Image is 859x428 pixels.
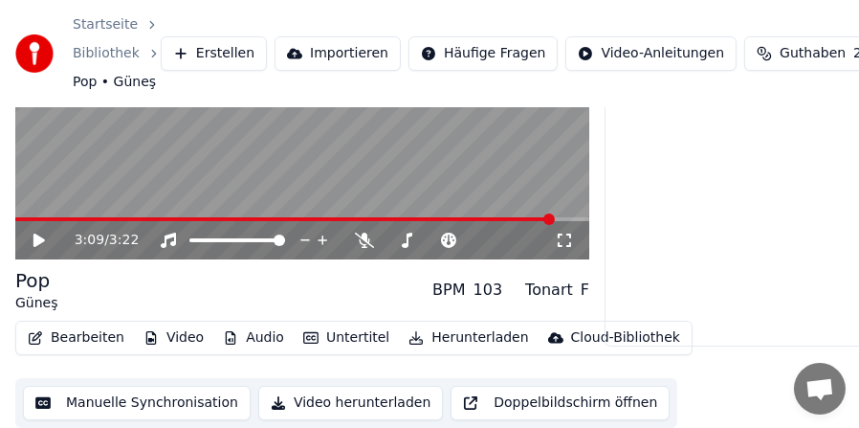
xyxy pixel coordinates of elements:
[215,325,292,351] button: Audio
[136,325,211,351] button: Video
[451,386,670,420] button: Doppelbildschirm öffnen
[408,36,559,71] button: Häufige Fragen
[109,231,139,250] span: 3:22
[401,325,536,351] button: Herunterladen
[794,363,846,415] a: Chat öffnen
[15,294,58,313] div: Güneş
[474,279,503,302] div: 103
[73,44,140,63] a: Bibliothek
[73,73,156,92] span: Pop • Güneş
[571,328,680,348] div: Cloud-Bibliothek
[432,279,465,302] div: BPM
[73,15,161,92] nav: breadcrumb
[581,279,589,302] div: F
[20,325,132,351] button: Bearbeiten
[75,231,104,250] span: 3:09
[525,279,573,302] div: Tonart
[15,267,58,294] div: Pop
[258,386,443,420] button: Video herunterladen
[73,15,138,34] a: Startseite
[75,231,121,250] div: /
[275,36,401,71] button: Importieren
[296,325,397,351] button: Untertitel
[565,36,737,71] button: Video-Anleitungen
[23,386,251,420] button: Manuelle Synchronisation
[780,44,846,63] span: Guthaben
[161,36,267,71] button: Erstellen
[15,34,54,73] img: youka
